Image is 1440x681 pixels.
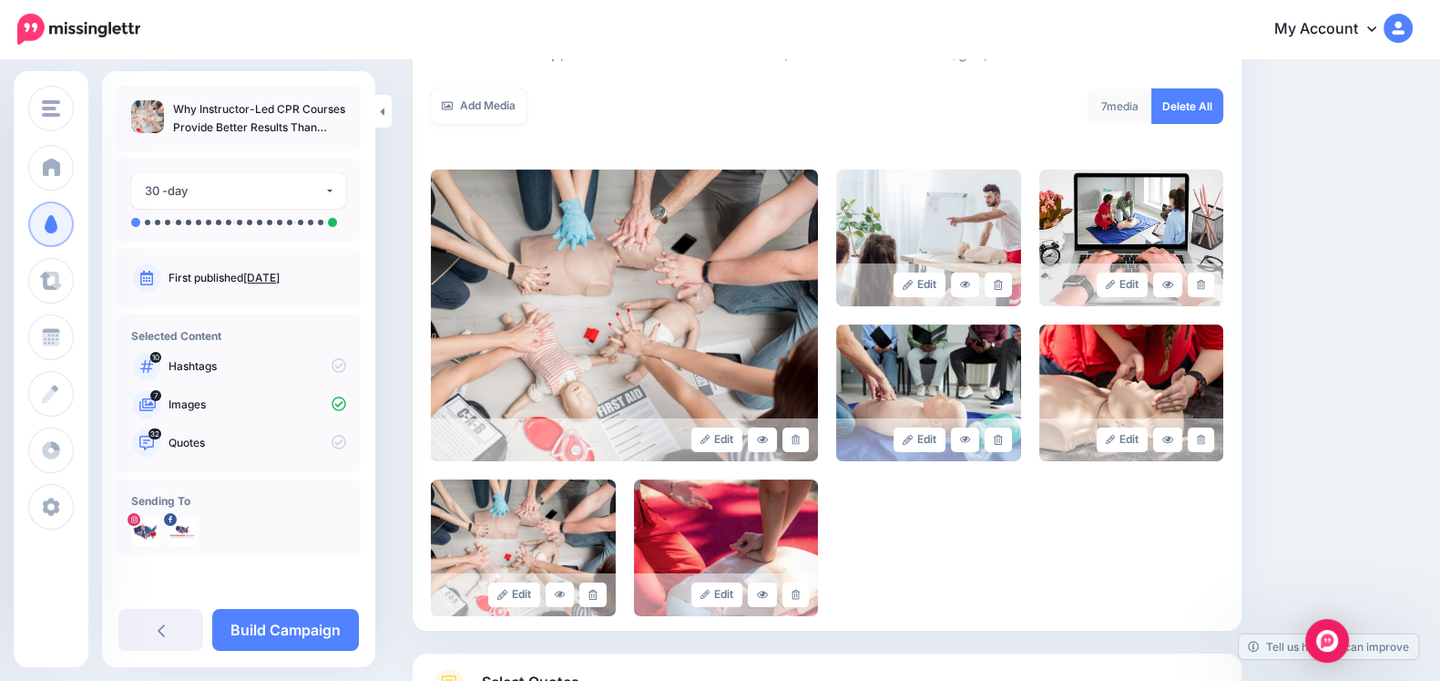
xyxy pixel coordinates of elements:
img: 507988c4e874588d3201c8f3e13d168f_large.jpg [431,480,616,616]
a: Edit [1097,273,1149,297]
a: Edit [894,273,945,297]
div: 30 -day [145,181,324,201]
span: 7 [1101,99,1107,113]
img: 425728283_122132690894056059_3169164036050548494_n-bsa152990.jpg [168,517,197,546]
img: Missinglettr [17,14,140,45]
a: My Account [1256,7,1413,52]
span: 10 [150,352,161,363]
a: Delete All [1151,88,1223,124]
a: Add Media [431,88,526,124]
div: Select Media [431,9,1223,616]
span: 7 [150,390,161,401]
p: Images [169,397,346,413]
a: Tell us how we can improve [1239,635,1418,659]
p: First published [169,270,346,286]
img: 60524c24a9d68c00320cfd7c0e174573_thumb.jpg [131,100,164,133]
a: Edit [1097,428,1149,452]
h4: Selected Content [131,329,346,343]
a: Edit [691,583,743,607]
a: Edit [894,428,945,452]
h4: Sending To [131,494,346,508]
img: a7fcb44681373a219fe2cd84593c9dab_large.jpg [1039,170,1224,306]
img: menu.png [42,100,60,117]
p: Quotes [169,435,346,451]
p: Hashtags [169,358,346,375]
div: media [1088,88,1152,124]
a: [DATE] [243,271,280,284]
span: 32 [148,428,161,439]
div: Open Intercom Messenger [1305,619,1349,663]
img: 83ef39d6ae17221a6b385e5dc536bdf9_large.jpg [836,170,1021,306]
img: 425953239_393630906657102_4724030231077296203_n-bsa154875.jpg [131,517,160,546]
img: fc4d398ea8ab997cf5e032ef3b69da59_large.jpg [1039,325,1224,461]
img: 60524c24a9d68c00320cfd7c0e174573_large.jpg [431,170,818,461]
a: Edit [488,583,540,607]
button: 30 -day [131,173,346,209]
a: Edit [691,428,743,452]
img: 8535e8f94eff98f91bc45267bd974da0_large.jpg [634,480,819,616]
p: Why Instructor-Led CPR Courses Provide Better Results Than Online Only [173,100,346,137]
img: ebccc60dca5adcf6631278dae326be85_large.jpg [836,325,1021,461]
